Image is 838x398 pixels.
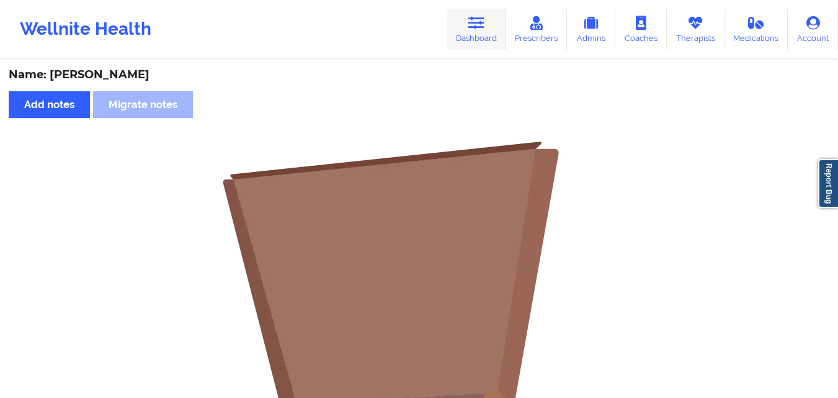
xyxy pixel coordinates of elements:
[9,68,829,82] div: Name: [PERSON_NAME]
[447,9,506,50] a: Dashboard
[818,159,838,208] a: Report Bug
[667,9,724,50] a: Therapists
[9,91,90,118] button: Add notes
[506,9,568,50] a: Prescribers
[567,9,615,50] a: Admins
[788,9,838,50] a: Account
[724,9,788,50] a: Medications
[615,9,667,50] a: Coaches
